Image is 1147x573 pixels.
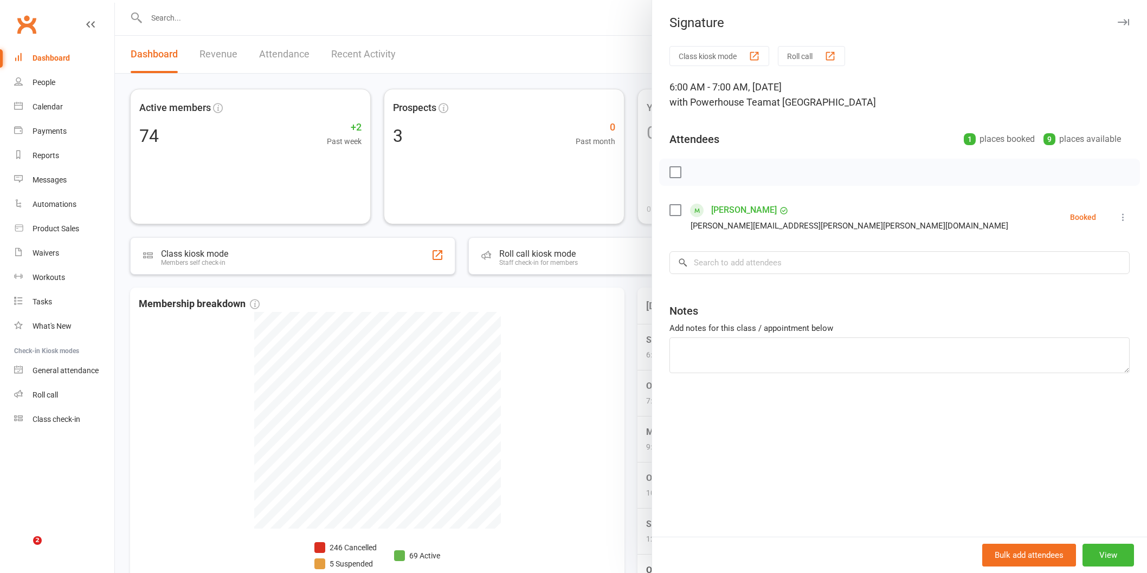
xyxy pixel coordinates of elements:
div: Calendar [33,102,63,111]
a: What's New [14,314,114,338]
div: Booked [1070,213,1096,221]
a: Payments [14,119,114,144]
div: Tasks [33,297,52,306]
button: Class kiosk mode [669,46,769,66]
div: Reports [33,151,59,160]
a: Clubworx [13,11,40,38]
div: places booked [964,132,1035,147]
a: General attendance kiosk mode [14,359,114,383]
a: Product Sales [14,217,114,241]
a: Roll call [14,383,114,407]
div: 6:00 AM - 7:00 AM, [DATE] [669,80,1130,110]
div: General attendance [33,366,99,375]
a: Workouts [14,265,114,290]
span: 2 [33,536,42,545]
div: Payments [33,127,67,135]
a: Tasks [14,290,114,314]
div: Waivers [33,249,59,257]
div: Workouts [33,273,65,282]
span: with Powerhouse Team [669,96,771,108]
div: Dashboard [33,54,70,62]
div: 9 [1043,133,1055,145]
div: Product Sales [33,224,79,233]
input: Search to add attendees [669,251,1130,274]
div: places available [1043,132,1121,147]
div: Automations [33,200,76,209]
a: Messages [14,168,114,192]
div: [PERSON_NAME][EMAIL_ADDRESS][PERSON_NAME][PERSON_NAME][DOMAIN_NAME] [691,219,1008,233]
a: Calendar [14,95,114,119]
div: Notes [669,303,698,318]
div: People [33,78,55,87]
iframe: Intercom live chat [11,536,37,562]
a: People [14,70,114,95]
a: Reports [14,144,114,168]
a: Dashboard [14,46,114,70]
a: [PERSON_NAME] [711,201,777,219]
div: Class check-in [33,415,80,424]
a: Waivers [14,241,114,265]
button: View [1082,544,1134,567]
div: Messages [33,175,67,184]
span: at [GEOGRAPHIC_DATA] [771,96,876,108]
button: Bulk add attendees [982,544,1076,567]
div: Signature [652,15,1147,30]
div: 1 [964,133,976,145]
button: Roll call [778,46,845,66]
div: Roll call [33,390,58,399]
a: Automations [14,192,114,217]
a: Class kiosk mode [14,407,114,432]
div: What's New [33,322,72,330]
div: Attendees [669,132,719,147]
div: Add notes for this class / appointment below [669,322,1130,335]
